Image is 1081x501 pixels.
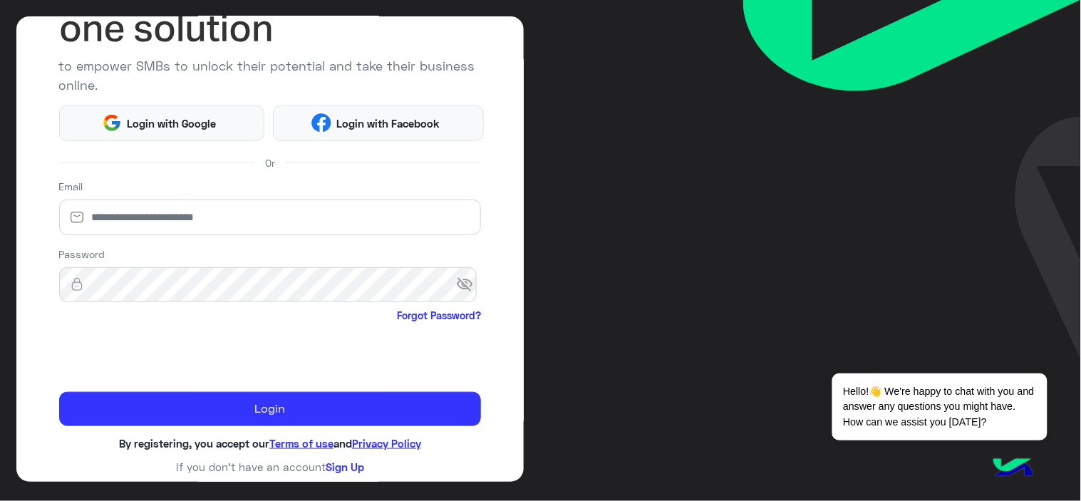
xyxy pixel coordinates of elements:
img: email [59,210,95,224]
a: Forgot Password? [397,308,481,323]
span: Or [265,155,275,170]
span: By registering, you accept our [119,437,269,450]
span: Login with Google [122,115,222,132]
span: Login with Facebook [331,115,445,132]
a: Sign Up [326,460,364,473]
img: Google [102,113,121,133]
span: and [333,437,352,450]
button: Login [59,392,482,426]
button: Login with Facebook [273,105,484,141]
img: Facebook [311,113,331,133]
label: Email [59,179,83,194]
label: Password [59,247,105,262]
a: Terms of use [269,437,333,450]
iframe: reCAPTCHA [59,326,276,381]
h6: If you don’t have an account [59,460,482,473]
button: Login with Google [59,105,265,141]
p: to empower SMBs to unlock their potential and take their business online. [59,56,482,95]
img: hulul-logo.png [988,444,1038,494]
img: lock [59,277,95,291]
a: Privacy Policy [352,437,421,450]
span: visibility_off [456,272,482,298]
span: Hello!👋 We're happy to chat with you and answer any questions you might have. How can we assist y... [832,373,1047,440]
